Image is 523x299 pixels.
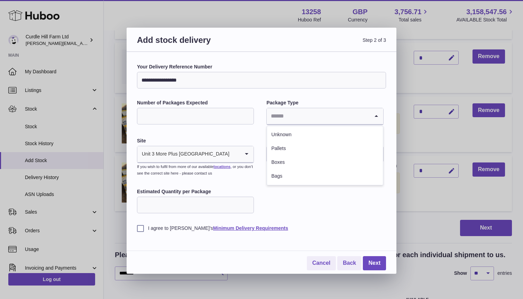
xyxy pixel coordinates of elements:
[337,256,361,270] a: Back
[230,146,240,162] input: Search for option
[267,108,383,125] div: Search for option
[137,146,230,162] span: Unit 3 More Plus [GEOGRAPHIC_DATA]
[137,146,254,163] div: Search for option
[213,225,288,231] a: Minimum Delivery Requirements
[137,35,261,54] h3: Add stock delivery
[137,100,254,106] label: Number of Packages Expected
[267,108,369,124] input: Search for option
[137,188,254,195] label: Estimated Quantity per Package
[261,35,386,54] span: Step 2 of 3
[137,165,253,175] small: If you wish to fulfil from more of our available , or you don’t see the correct site here - pleas...
[137,225,386,232] label: I agree to [PERSON_NAME]'s
[213,165,230,169] a: locations
[363,256,386,270] a: Next
[307,256,336,270] a: Cancel
[266,138,383,144] label: Expected Delivery Date
[137,64,386,70] label: Your Delivery Reference Number
[137,138,254,144] label: Site
[266,100,383,106] label: Package Type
